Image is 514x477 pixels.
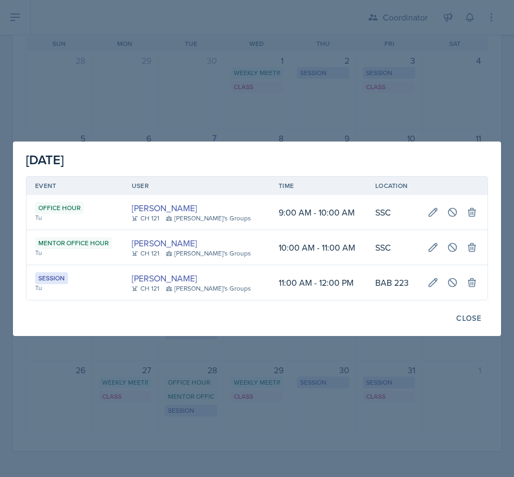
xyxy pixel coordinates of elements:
[35,237,112,249] div: Mentor Office Hour
[166,284,251,293] div: [PERSON_NAME]'s Groups
[132,272,197,285] a: [PERSON_NAME]
[35,283,114,293] div: Tu
[456,314,481,323] div: Close
[35,202,84,214] div: Office Hour
[132,237,197,250] a: [PERSON_NAME]
[367,177,419,195] th: Location
[166,248,251,258] div: [PERSON_NAME]'s Groups
[26,177,123,195] th: Event
[35,272,68,284] div: Session
[132,213,159,223] div: CH 121
[270,265,367,300] td: 11:00 AM - 12:00 PM
[449,309,488,327] button: Close
[132,201,197,214] a: [PERSON_NAME]
[132,248,159,258] div: CH 121
[367,265,419,300] td: BAB 223
[367,195,419,230] td: SSC
[132,284,159,293] div: CH 121
[270,177,367,195] th: Time
[270,195,367,230] td: 9:00 AM - 10:00 AM
[35,213,114,223] div: Tu
[166,213,251,223] div: [PERSON_NAME]'s Groups
[123,177,270,195] th: User
[270,230,367,265] td: 10:00 AM - 11:00 AM
[35,248,114,258] div: Tu
[367,230,419,265] td: SSC
[26,150,488,170] div: [DATE]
